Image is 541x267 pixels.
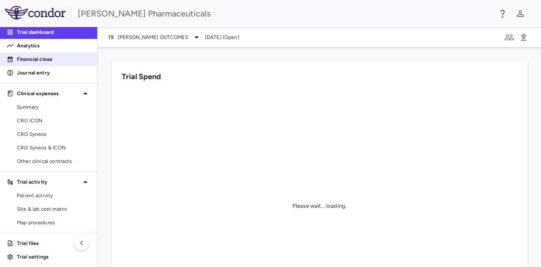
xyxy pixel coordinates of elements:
[17,157,90,165] span: Other clinical contracts
[17,90,80,97] p: Clinical expenses
[17,239,90,247] p: Trial files
[17,205,90,213] span: Site & lab cost matrix
[122,71,161,83] h6: Trial Spend
[17,117,90,124] span: CRO ICON
[17,69,90,77] p: Journal entry
[17,42,90,50] p: Analytics
[118,33,188,41] span: [PERSON_NAME] OUTCOMES
[17,55,90,63] p: Financial close
[205,33,239,41] span: [DATE] (Open)
[17,253,90,261] p: Trial settings
[5,6,66,19] img: logo-full-SnFGN8VE.png
[17,103,90,111] span: Summary
[108,34,115,41] span: 19
[17,28,90,36] p: Trial dashboard
[17,130,90,138] span: CRO Syneos
[292,202,347,210] div: Please wait... loading.
[78,7,492,20] div: [PERSON_NAME] Pharmaceuticals
[17,178,80,186] p: Trial activity
[17,219,90,226] span: Map procedures
[17,192,90,199] span: Patient activity
[17,144,90,151] span: CRO Syneos & ICON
